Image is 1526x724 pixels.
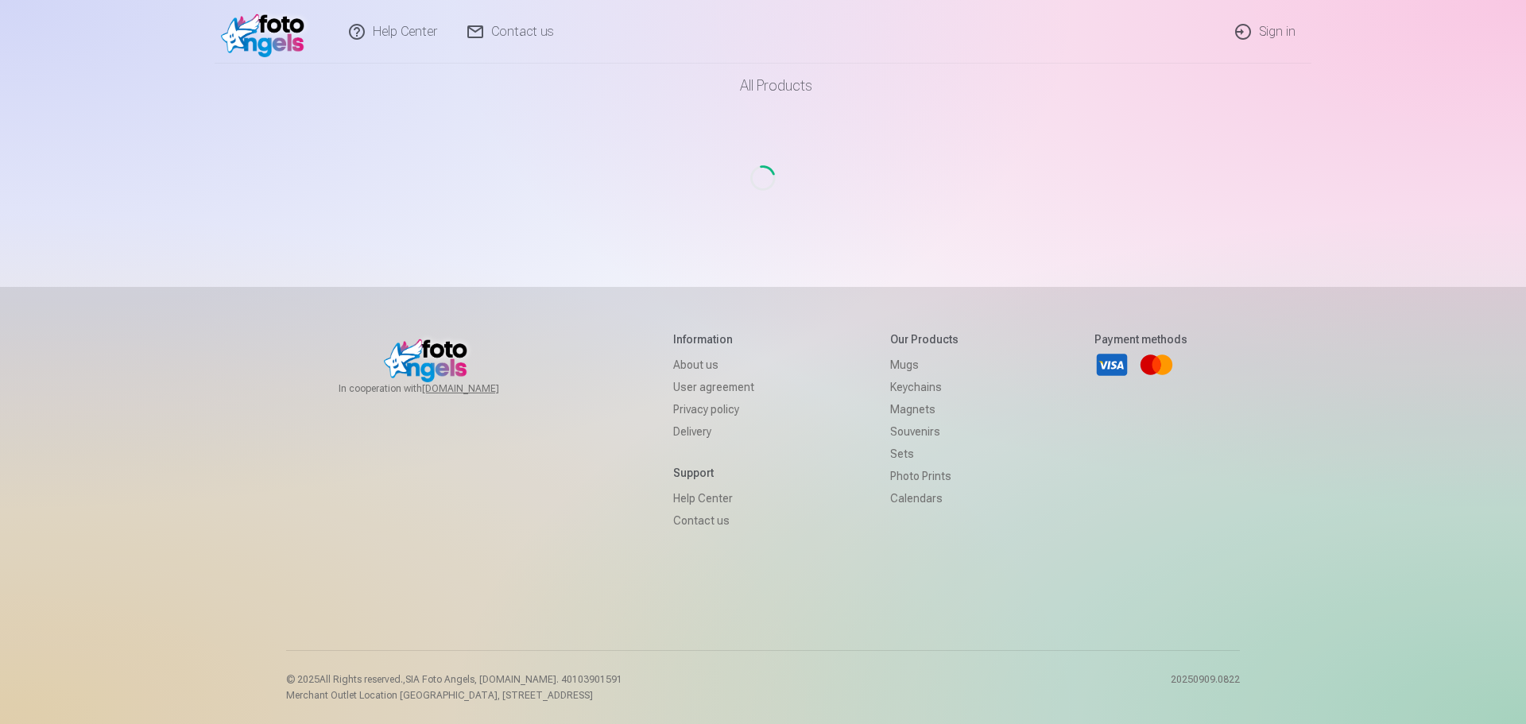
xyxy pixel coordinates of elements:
a: Sets [890,443,959,465]
a: Mugs [890,354,959,376]
a: Contact us [673,509,754,532]
a: Photo prints [890,465,959,487]
a: About us [673,354,754,376]
a: [DOMAIN_NAME] [422,382,537,395]
a: Souvenirs [890,420,959,443]
h5: Support [673,465,754,481]
a: Visa [1094,347,1129,382]
a: Keychains [890,376,959,398]
span: In cooperation with [339,382,537,395]
a: All products [695,64,831,108]
a: Help Center [673,487,754,509]
p: 20250909.0822 [1171,673,1240,702]
p: © 2025 All Rights reserved. , [286,673,622,686]
span: SIA Foto Angels, [DOMAIN_NAME]. 40103901591 [405,674,622,685]
h5: Payment methods [1094,331,1187,347]
a: Mastercard [1139,347,1174,382]
a: Delivery [673,420,754,443]
a: Calendars [890,487,959,509]
p: Merchant Outlet Location [GEOGRAPHIC_DATA], [STREET_ADDRESS] [286,689,622,702]
h5: Our products [890,331,959,347]
a: Privacy policy [673,398,754,420]
a: Magnets [890,398,959,420]
a: User agreement [673,376,754,398]
h5: Information [673,331,754,347]
img: /fa1 [221,6,312,57]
